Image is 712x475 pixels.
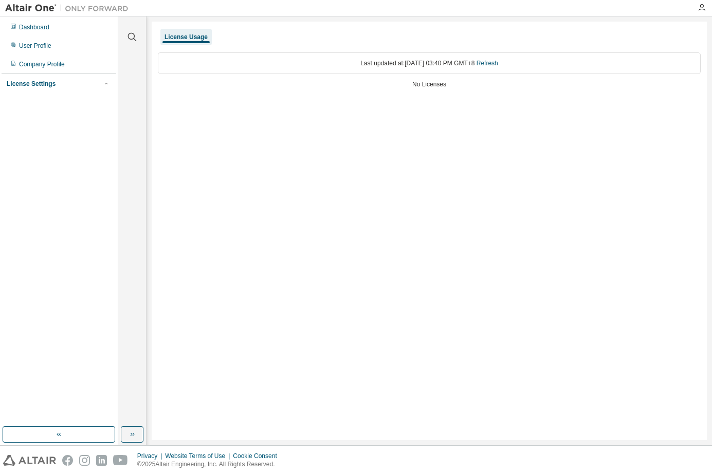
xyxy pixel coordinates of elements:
[158,52,701,74] div: Last updated at: [DATE] 03:40 PM GMT+8
[5,3,134,13] img: Altair One
[477,60,498,67] a: Refresh
[79,455,90,466] img: instagram.svg
[137,460,283,469] p: © 2025 Altair Engineering, Inc. All Rights Reserved.
[158,80,701,88] div: No Licenses
[19,42,51,50] div: User Profile
[165,452,233,460] div: Website Terms of Use
[233,452,283,460] div: Cookie Consent
[7,80,56,88] div: License Settings
[19,23,49,31] div: Dashboard
[137,452,165,460] div: Privacy
[96,455,107,466] img: linkedin.svg
[165,33,208,41] div: License Usage
[3,455,56,466] img: altair_logo.svg
[62,455,73,466] img: facebook.svg
[113,455,128,466] img: youtube.svg
[19,60,65,68] div: Company Profile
